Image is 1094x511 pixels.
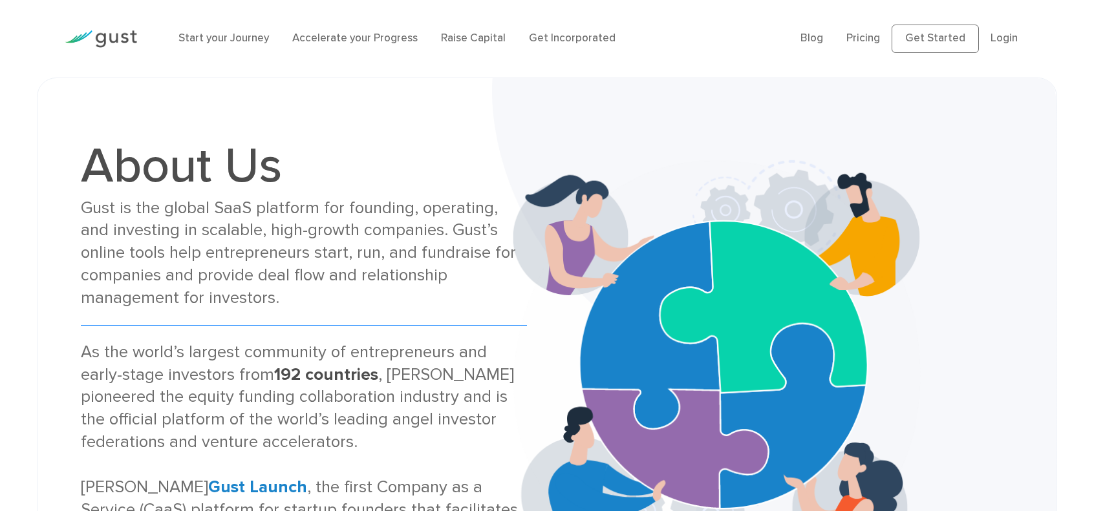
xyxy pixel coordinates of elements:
a: Blog [800,32,823,45]
strong: 192 countries [274,364,378,384]
a: Get Started [892,25,979,53]
a: Get Incorporated [529,32,616,45]
a: Pricing [846,32,880,45]
a: Accelerate your Progress [292,32,418,45]
img: Gust Logo [65,30,137,48]
a: Raise Capital [441,32,506,45]
a: Login [991,32,1018,45]
a: Gust Launch [208,477,307,497]
h1: About Us [81,141,527,191]
div: Gust is the global SaaS platform for founding, operating, and investing in scalable, high-growth ... [81,197,527,309]
a: Start your Journey [178,32,269,45]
